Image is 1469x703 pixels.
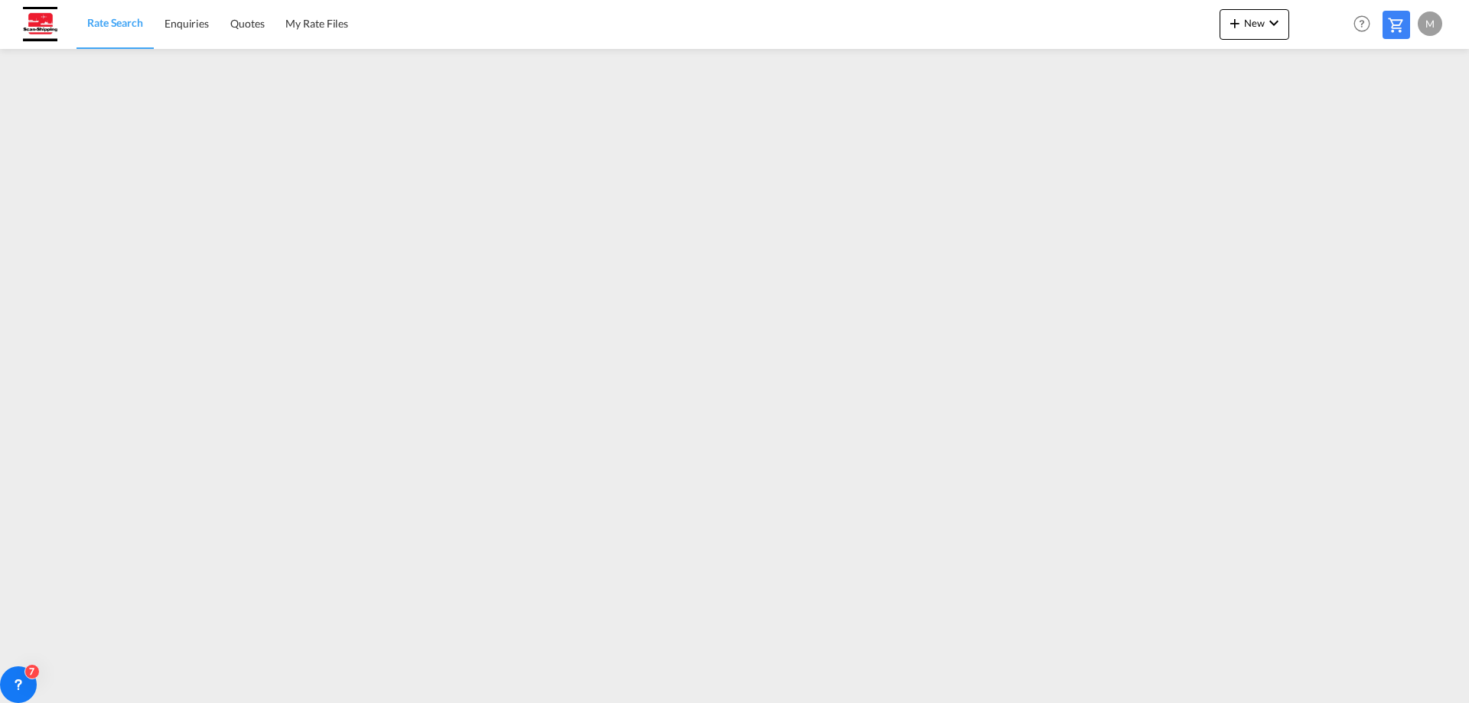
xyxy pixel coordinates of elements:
[230,17,264,30] span: Quotes
[1226,17,1283,29] span: New
[285,17,348,30] span: My Rate Files
[1418,11,1442,36] div: M
[1349,11,1375,37] span: Help
[1226,14,1244,32] md-icon: icon-plus 400-fg
[1220,9,1289,40] button: icon-plus 400-fgNewicon-chevron-down
[1349,11,1383,38] div: Help
[1265,14,1283,32] md-icon: icon-chevron-down
[23,7,57,41] img: 14889e00a94e11eea43deb41f6cedd1b.jpg
[87,16,143,29] span: Rate Search
[164,17,209,30] span: Enquiries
